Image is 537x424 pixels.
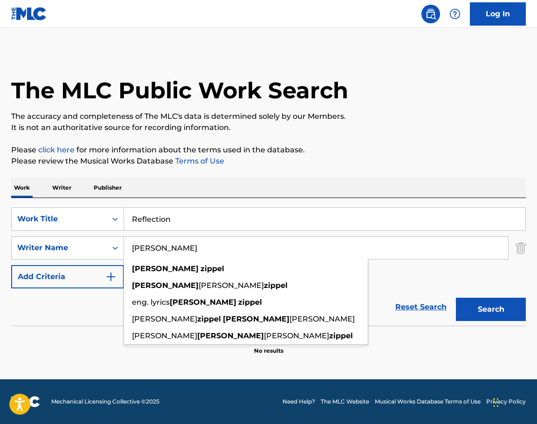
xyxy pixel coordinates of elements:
iframe: Chat Widget [490,379,537,424]
img: logo [11,396,40,407]
strong: [PERSON_NAME] [132,264,199,273]
span: [PERSON_NAME] [264,331,329,340]
p: It is not an authoritative source for recording information. [11,122,526,133]
p: Publisher [91,178,124,198]
a: The MLC Website [321,397,369,406]
strong: [PERSON_NAME] [197,331,264,340]
p: Writer [49,178,74,198]
span: [PERSON_NAME] [132,315,197,323]
img: 9d2ae6d4665cec9f34b9.svg [105,271,117,282]
img: MLC Logo [11,7,47,21]
button: Add Criteria [11,265,124,288]
h1: The MLC Public Work Search [11,76,348,104]
p: Work [11,178,33,198]
p: Please review the Musical Works Database [11,156,526,167]
a: Reset Search [391,297,451,317]
img: search [425,8,436,20]
p: No results [254,335,283,355]
form: Search Form [11,207,526,326]
span: eng. lyrics [132,298,170,307]
span: [PERSON_NAME] [289,315,355,323]
strong: zippel [197,315,221,323]
p: The accuracy and completeness of The MLC's data is determined solely by our Members. [11,111,526,122]
div: Drag [493,389,499,417]
strong: zippel [264,281,288,290]
div: Help [446,5,464,23]
p: Please for more information about the terms used in the database. [11,144,526,156]
div: Writer Name [17,242,101,253]
button: Search [456,298,526,321]
strong: zippel [200,264,224,273]
strong: [PERSON_NAME] [223,315,289,323]
span: [PERSON_NAME] [199,281,264,290]
img: Delete Criterion [516,236,526,260]
strong: zippel [238,298,262,307]
a: Public Search [421,5,440,23]
span: Mechanical Licensing Collective © 2025 [51,397,159,406]
a: Terms of Use [173,157,224,165]
a: click here [38,145,75,154]
a: Musical Works Database Terms of Use [375,397,481,406]
img: help [449,8,461,20]
strong: [PERSON_NAME] [170,298,236,307]
a: Privacy Policy [486,397,526,406]
strong: zippel [329,331,353,340]
span: [PERSON_NAME] [132,331,197,340]
a: Need Help? [282,397,315,406]
a: Log In [470,2,526,26]
strong: [PERSON_NAME] [132,281,199,290]
div: Work Title [17,213,101,225]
